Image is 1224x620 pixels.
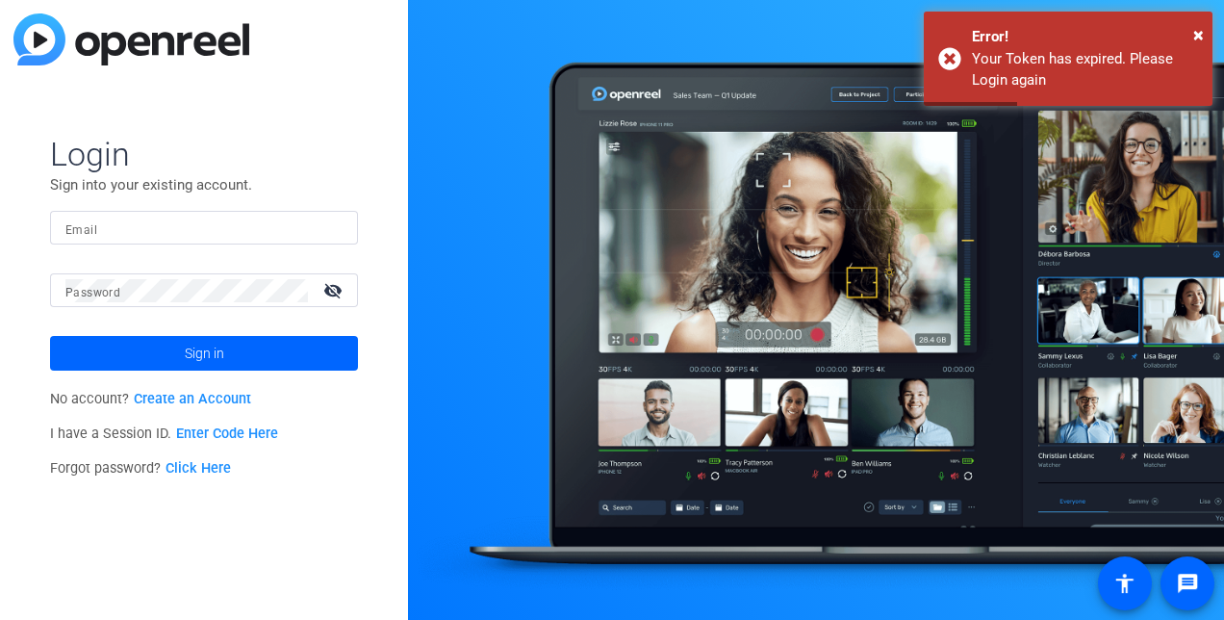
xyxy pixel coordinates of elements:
[50,134,358,174] span: Login
[1176,572,1199,595] mat-icon: message
[50,460,231,477] span: Forgot password?
[65,217,343,240] input: Enter Email Address
[1193,20,1204,49] button: Close
[1193,23,1204,46] span: ×
[312,276,358,304] mat-icon: visibility_off
[176,426,278,442] a: Enter Code Here
[65,286,120,299] mat-label: Password
[13,13,249,65] img: blue-gradient.svg
[134,391,251,407] a: Create an Account
[185,329,224,377] span: Sign in
[50,336,358,371] button: Sign in
[1113,572,1136,595] mat-icon: accessibility
[65,223,97,237] mat-label: Email
[166,460,231,477] a: Click Here
[50,174,358,195] p: Sign into your existing account.
[972,26,1198,48] div: Error!
[972,48,1198,91] div: Your Token has expired. Please Login again
[50,391,251,407] span: No account?
[50,426,278,442] span: I have a Session ID.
